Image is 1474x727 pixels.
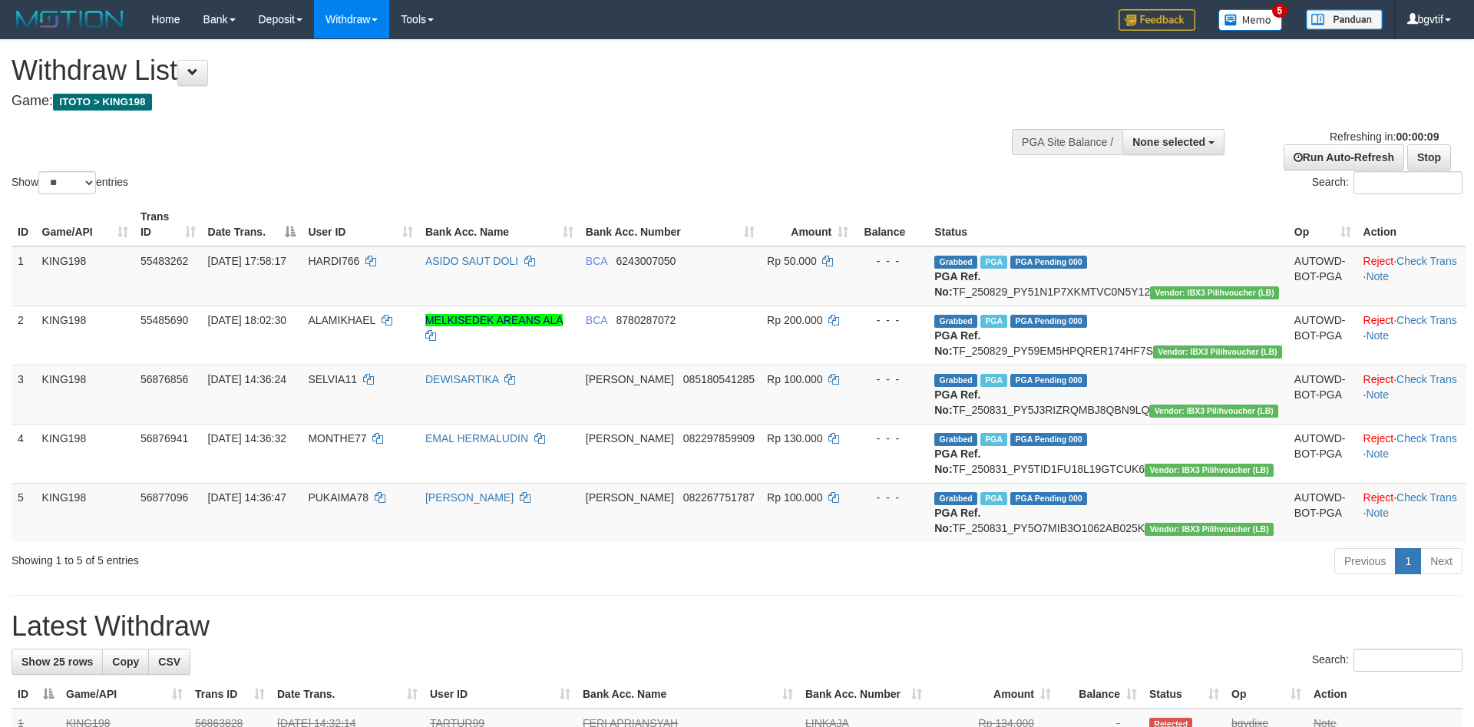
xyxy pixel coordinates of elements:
a: Check Trans [1396,491,1457,504]
a: Note [1366,388,1389,401]
span: Rp 100.000 [767,373,822,385]
span: 5 [1272,4,1288,18]
span: Grabbed [934,492,977,505]
h1: Latest Withdraw [12,611,1462,642]
span: 56876941 [140,432,188,444]
th: User ID: activate to sort column ascending [302,203,419,246]
b: PGA Ref. No: [934,329,980,357]
td: 5 [12,483,36,542]
a: Note [1366,448,1389,460]
th: Game/API: activate to sort column ascending [36,203,134,246]
span: [DATE] 14:36:47 [208,491,286,504]
span: Grabbed [934,256,977,269]
a: 1 [1395,548,1421,574]
td: 4 [12,424,36,483]
td: AUTOWD-BOT-PGA [1288,306,1357,365]
span: HARDI766 [308,255,359,267]
th: Status [928,203,1288,246]
span: [DATE] 17:58:17 [208,255,286,267]
th: Date Trans.: activate to sort column descending [202,203,302,246]
td: 3 [12,365,36,424]
button: None selected [1122,129,1224,155]
td: AUTOWD-BOT-PGA [1288,246,1357,306]
span: PUKAIMA78 [308,491,368,504]
th: Amount: activate to sort column ascending [761,203,854,246]
td: KING198 [36,306,134,365]
strong: 00:00:09 [1396,131,1439,143]
span: [DATE] 14:36:24 [208,373,286,385]
input: Search: [1353,649,1462,672]
img: Feedback.jpg [1119,9,1195,31]
td: · · [1357,246,1466,306]
td: TF_250831_PY5J3RIZRQMBJ8QBN9LQ [928,365,1288,424]
td: KING198 [36,246,134,306]
th: Op: activate to sort column ascending [1225,680,1307,709]
span: Vendor URL: https://dashboard.q2checkout.com/secure [1149,405,1278,418]
a: Note [1366,507,1389,519]
span: Grabbed [934,315,977,328]
span: [PERSON_NAME] [586,491,674,504]
span: 56876856 [140,373,188,385]
b: PGA Ref. No: [934,270,980,298]
span: 55485690 [140,314,188,326]
div: PGA Site Balance / [1012,129,1122,155]
span: Marked by bgvdixe [980,315,1007,328]
span: Show 25 rows [21,656,93,668]
a: Reject [1363,314,1394,326]
td: · · [1357,483,1466,542]
div: - - - [861,490,922,505]
a: Reject [1363,432,1394,444]
th: Status: activate to sort column ascending [1143,680,1225,709]
a: Copy [102,649,149,675]
a: MELKISEDEK AREANS ALA [425,314,563,326]
b: PGA Ref. No: [934,388,980,416]
div: - - - [861,253,922,269]
span: Vendor URL: https://dashboard.q2checkout.com/secure [1145,523,1274,536]
select: Showentries [38,171,96,194]
a: Reject [1363,373,1394,385]
td: AUTOWD-BOT-PGA [1288,365,1357,424]
td: TF_250829_PY51N1P7XKMTVC0N5Y12 [928,246,1288,306]
th: Op: activate to sort column ascending [1288,203,1357,246]
div: Showing 1 to 5 of 5 entries [12,547,603,568]
span: Rp 200.000 [767,314,822,326]
td: 1 [12,246,36,306]
th: Action [1307,680,1462,709]
th: Action [1357,203,1466,246]
a: EMAL HERMALUDIN [425,432,528,444]
span: [DATE] 18:02:30 [208,314,286,326]
th: Trans ID: activate to sort column ascending [134,203,202,246]
a: Stop [1407,144,1451,170]
div: - - - [861,372,922,387]
b: PGA Ref. No: [934,448,980,475]
a: Reject [1363,255,1394,267]
a: DEWISARTIKA [425,373,498,385]
img: MOTION_logo.png [12,8,128,31]
td: · · [1357,424,1466,483]
th: Date Trans.: activate to sort column ascending [271,680,424,709]
th: User ID: activate to sort column ascending [424,680,577,709]
td: AUTOWD-BOT-PGA [1288,424,1357,483]
span: Grabbed [934,374,977,387]
span: [PERSON_NAME] [586,432,674,444]
a: Check Trans [1396,255,1457,267]
img: Button%20Memo.svg [1218,9,1283,31]
td: KING198 [36,365,134,424]
td: KING198 [36,483,134,542]
th: ID: activate to sort column descending [12,680,60,709]
div: - - - [861,431,922,446]
th: Game/API: activate to sort column ascending [60,680,189,709]
td: · · [1357,365,1466,424]
span: PGA Pending [1010,433,1087,446]
span: Copy 8780287072 to clipboard [616,314,676,326]
span: [DATE] 14:36:32 [208,432,286,444]
div: - - - [861,312,922,328]
span: BCA [586,314,607,326]
a: Reject [1363,491,1394,504]
a: Check Trans [1396,432,1457,444]
span: Copy 085180541285 to clipboard [683,373,755,385]
span: MONTHE77 [308,432,366,444]
span: Copy 082267751787 to clipboard [683,491,755,504]
span: Copy 082297859909 to clipboard [683,432,755,444]
label: Search: [1312,649,1462,672]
